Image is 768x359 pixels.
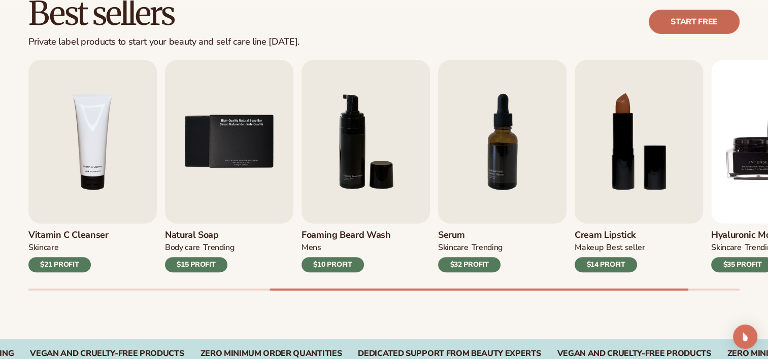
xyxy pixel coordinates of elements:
[471,242,502,253] div: TRENDING
[165,242,200,253] div: BODY Care
[575,230,645,241] h3: Cream Lipstick
[302,257,364,272] div: $10 PROFIT
[438,60,566,272] a: 7 / 9
[575,257,637,272] div: $14 PROFIT
[438,257,500,272] div: $32 PROFIT
[200,349,342,358] div: ZERO MINIMUM ORDER QUANTITIES
[733,325,757,349] div: Open Intercom Messenger
[302,242,321,253] div: mens
[711,242,741,253] div: SKINCARE
[606,242,645,253] div: BEST SELLER
[203,242,234,253] div: TRENDING
[28,37,299,48] div: Private label products to start your beauty and self care line [DATE].
[165,257,227,272] div: $15 PROFIT
[28,60,157,272] a: 4 / 9
[358,349,541,358] div: DEDICATED SUPPORT FROM BEAUTY EXPERTS
[438,242,468,253] div: SKINCARE
[649,10,740,34] a: Start free
[575,60,703,272] a: 8 / 9
[438,230,503,241] h3: Serum
[165,230,235,241] h3: Natural Soap
[165,60,293,272] a: 5 / 9
[30,349,184,358] div: VEGAN AND CRUELTY-FREE PRODUCTS
[302,230,391,241] h3: Foaming beard wash
[302,60,430,272] a: 6 / 9
[28,242,58,253] div: Skincare
[28,257,91,272] div: $21 PROFIT
[575,242,603,253] div: MAKEUP
[28,230,109,241] h3: Vitamin C Cleanser
[557,349,711,358] div: Vegan and Cruelty-Free Products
